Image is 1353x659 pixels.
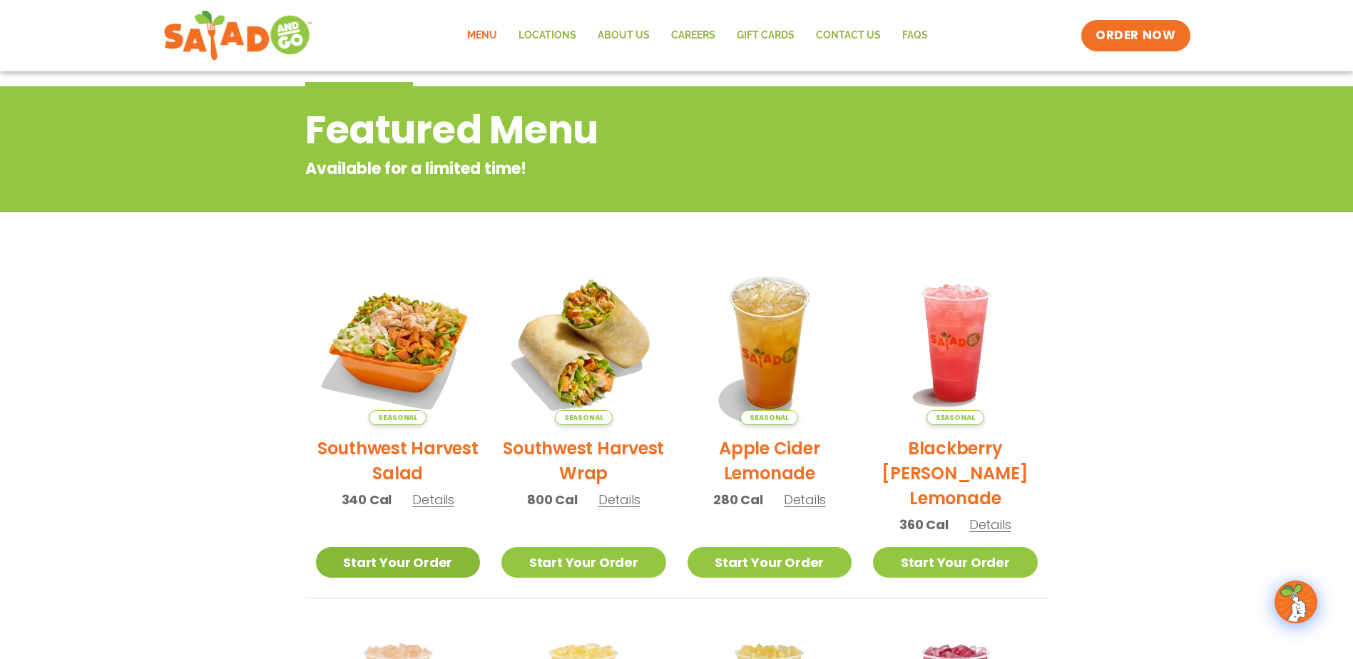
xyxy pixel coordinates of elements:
[527,490,578,509] span: 800 Cal
[899,515,949,534] span: 360 Cal
[305,157,934,180] p: Available for a limited time!
[805,19,892,52] a: Contact Us
[412,491,454,509] span: Details
[369,410,427,425] span: Seasonal
[688,547,852,578] a: Start Your Order
[508,19,587,52] a: Locations
[740,410,798,425] span: Seasonal
[713,490,763,509] span: 280 Cal
[501,260,666,425] img: Product photo for Southwest Harvest Wrap
[892,19,939,52] a: FAQs
[1276,582,1316,622] img: wpChatIcon
[969,516,1011,533] span: Details
[873,436,1038,511] h2: Blackberry [PERSON_NAME] Lemonade
[501,547,666,578] a: Start Your Order
[873,260,1038,425] img: Product photo for Blackberry Bramble Lemonade
[660,19,726,52] a: Careers
[342,490,392,509] span: 340 Cal
[688,260,852,425] img: Product photo for Apple Cider Lemonade
[1081,20,1190,51] a: ORDER NOW
[316,260,481,425] img: Product photo for Southwest Harvest Salad
[501,436,666,486] h2: Southwest Harvest Wrap
[926,410,984,425] span: Seasonal
[316,547,481,578] a: Start Your Order
[598,491,640,509] span: Details
[555,410,613,425] span: Seasonal
[726,19,805,52] a: GIFT CARDS
[163,7,314,64] img: new-SAG-logo-768×292
[587,19,660,52] a: About Us
[873,547,1038,578] a: Start Your Order
[456,19,508,52] a: Menu
[305,101,934,159] h2: Featured Menu
[456,19,939,52] nav: Menu
[688,436,852,486] h2: Apple Cider Lemonade
[784,491,826,509] span: Details
[1096,27,1175,44] span: ORDER NOW
[316,436,481,486] h2: Southwest Harvest Salad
